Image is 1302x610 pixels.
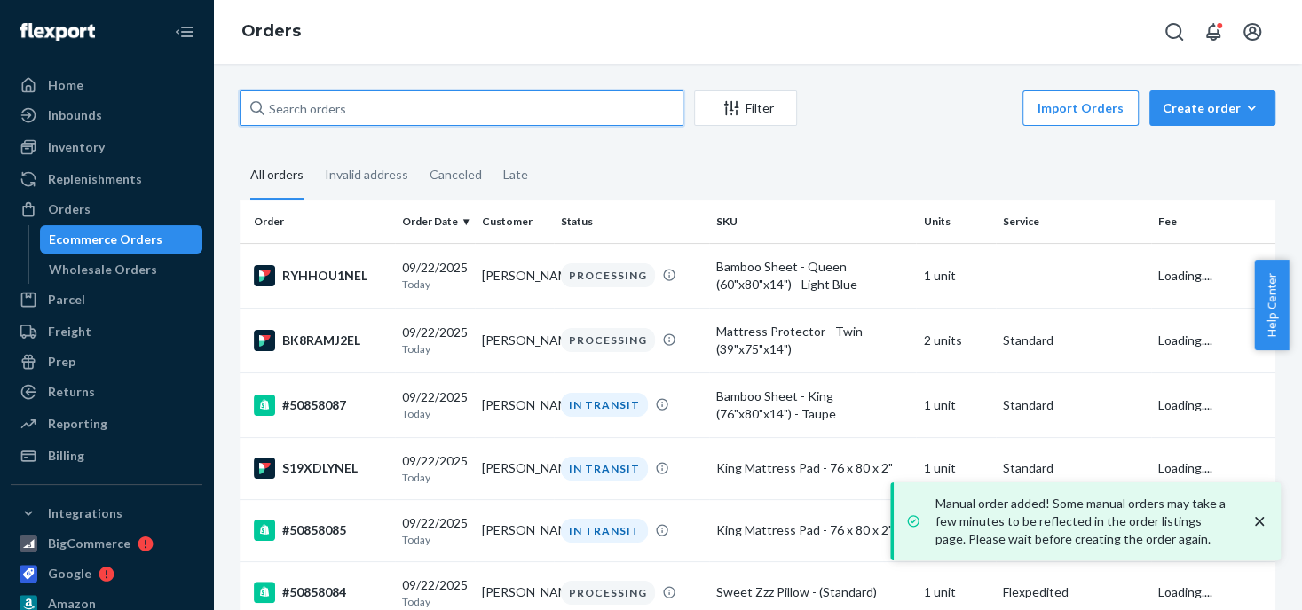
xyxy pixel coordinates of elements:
p: Today [402,341,467,356]
div: IN TRANSIT [561,393,648,417]
div: Freight [48,323,91,340]
div: Returns [48,383,95,401]
div: 09/22/2025 [402,514,467,547]
button: Open Search Box [1156,14,1192,50]
button: Help Center [1254,260,1289,350]
div: Mattress Protector - Twin (39"x75"x14") [716,323,909,358]
ol: breadcrumbs [227,6,315,58]
th: SKU [709,200,916,243]
input: Search orders [240,90,683,126]
a: Prep [11,348,202,376]
a: Orders [241,21,301,41]
th: Fee [1151,200,1275,243]
a: Orders [11,195,202,223]
p: Today [402,594,467,609]
div: King Mattress Pad - 76 x 80 x 2" [716,521,909,539]
span: Support [36,12,99,28]
div: PROCESSING [561,328,655,352]
div: BigCommerce [48,535,130,552]
div: 09/22/2025 [402,452,467,485]
div: Customer [482,214,547,229]
div: BK8RAMJ2EL [254,330,388,351]
div: Filter [695,99,796,117]
div: 09/22/2025 [402,388,467,421]
td: [PERSON_NAME] [475,308,554,372]
div: Google [48,565,91,583]
p: Today [402,470,467,485]
div: Inventory [48,138,105,156]
a: BigCommerce [11,529,202,558]
img: Flexport logo [20,23,95,41]
td: 2 units [916,308,996,372]
td: [PERSON_NAME] [475,437,554,499]
a: Billing [11,442,202,470]
th: Status [554,200,709,243]
div: IN TRANSIT [561,457,648,481]
td: [PERSON_NAME] [475,372,554,437]
div: Integrations [48,504,122,522]
p: Flexpedited [1003,583,1144,601]
a: Returns [11,378,202,406]
a: Google [11,559,202,588]
div: Inbounds [48,106,102,124]
div: Prep [48,353,75,371]
div: 09/22/2025 [402,576,467,609]
div: Wholesale Orders [49,261,157,278]
div: Parcel [48,291,85,309]
div: Reporting [48,415,107,433]
button: Open notifications [1195,14,1231,50]
button: Filter [694,90,797,126]
div: PROCESSING [561,581,655,605]
div: #50858084 [254,582,388,603]
div: #50858085 [254,520,388,541]
p: Standard [1003,332,1144,349]
td: 1 unit [916,372,996,437]
p: Standard [1003,396,1144,414]
div: Canceled [430,152,482,198]
div: PROCESSING [561,263,655,287]
div: RYHHOU1NEL [254,265,388,286]
td: 1 unit [916,437,996,499]
th: Order Date [395,200,474,243]
th: Units [916,200,996,243]
div: Late [503,152,528,198]
a: Wholesale Orders [40,255,203,284]
a: Freight [11,317,202,346]
button: Close Navigation [167,14,202,50]
div: Orders [48,200,91,218]
p: Standard [1003,459,1144,477]
button: Integrations [11,499,202,528]
td: Loading.... [1151,372,1275,437]
td: Loading.... [1151,437,1275,499]
td: Loading.... [1151,243,1275,308]
svg: close toast [1251,512,1268,530]
a: Inbounds [11,101,202,129]
div: Billing [48,447,84,465]
div: Create order [1163,99,1262,117]
button: Import Orders [1022,90,1139,126]
a: Replenishments [11,165,202,193]
a: Parcel [11,285,202,314]
div: 09/22/2025 [402,259,467,292]
div: Bamboo Sheet - Queen (60"x80"x14") - Light Blue [716,258,909,293]
p: Today [402,406,467,421]
div: Bamboo Sheet - King (76"x80"x14") - Taupe [716,387,909,423]
p: Today [402,277,467,292]
div: King Mattress Pad - 76 x 80 x 2" [716,459,909,477]
a: Reporting [11,410,202,438]
td: 1 unit [916,243,996,308]
div: Home [48,76,83,94]
a: Ecommerce Orders [40,225,203,254]
a: Inventory [11,133,202,161]
p: Manual order added! Some manual orders may take a few minutes to be reflected in the order listin... [935,495,1233,548]
div: All orders [250,152,304,200]
div: S19XDLYNEL [254,457,388,479]
button: Create order [1149,90,1275,126]
div: #50858087 [254,395,388,416]
td: [PERSON_NAME] [475,499,554,561]
th: Service [996,200,1151,243]
div: Invalid address [325,152,408,198]
button: Open account menu [1235,14,1270,50]
p: Today [402,532,467,547]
